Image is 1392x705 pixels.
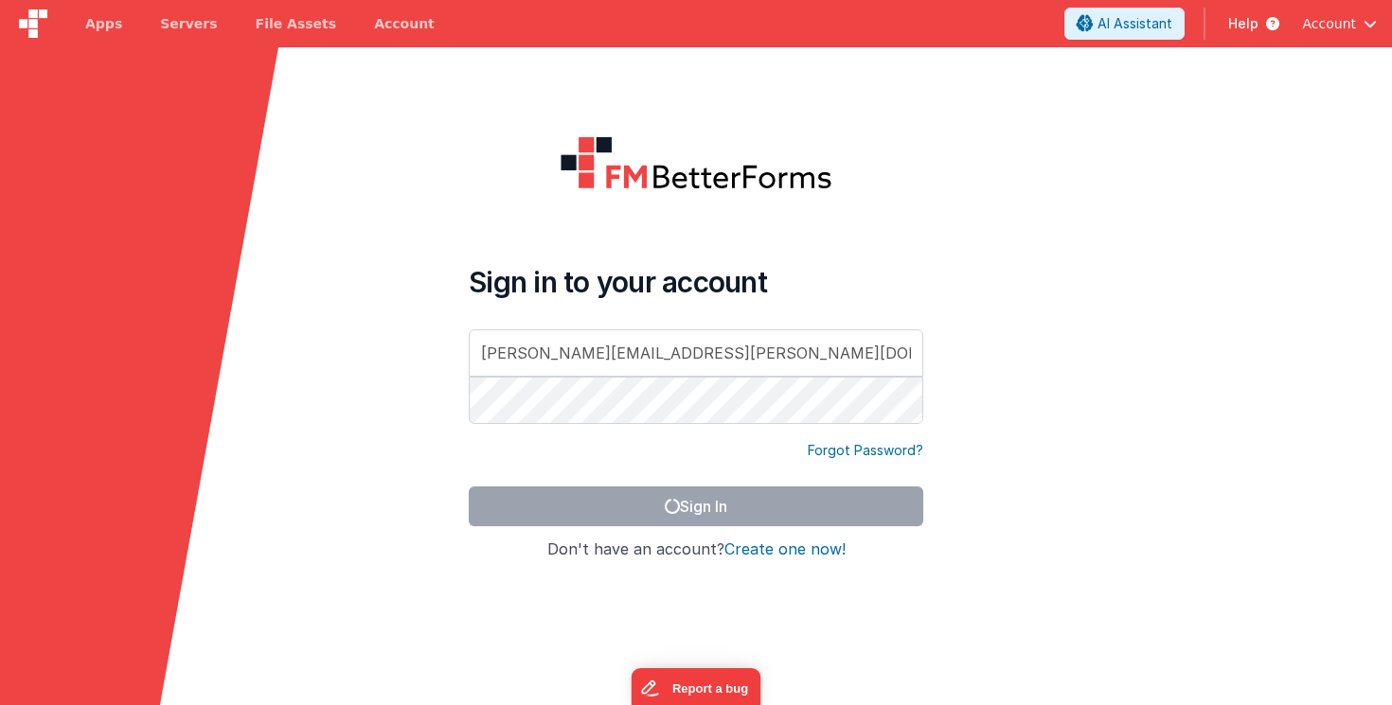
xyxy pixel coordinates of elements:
[724,541,846,558] button: Create one now!
[808,441,923,460] a: Forgot Password?
[160,14,217,33] span: Servers
[1098,14,1172,33] span: AI Assistant
[1302,14,1377,33] button: Account
[469,541,923,558] h4: Don't have an account?
[469,265,923,299] h4: Sign in to your account
[1064,8,1185,40] button: AI Assistant
[469,329,923,377] input: Email Address
[256,14,337,33] span: File Assets
[85,14,122,33] span: Apps
[1228,14,1258,33] span: Help
[1302,14,1356,33] span: Account
[469,486,923,526] button: Sign In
